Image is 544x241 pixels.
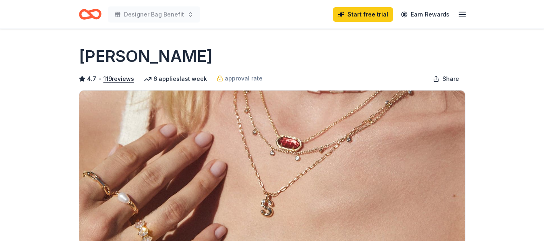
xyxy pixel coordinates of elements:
span: Share [443,74,459,84]
a: Home [79,5,101,24]
span: • [98,76,101,82]
span: 4.7 [87,74,96,84]
span: Designer Bag Benefit [124,10,184,19]
button: 119reviews [103,74,134,84]
a: Start free trial [333,7,393,22]
div: 6 applies last week [144,74,207,84]
h1: [PERSON_NAME] [79,45,213,68]
button: Designer Bag Benefit [108,6,200,23]
a: Earn Rewards [396,7,454,22]
button: Share [426,71,465,87]
span: approval rate [225,74,263,83]
a: approval rate [217,74,263,83]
